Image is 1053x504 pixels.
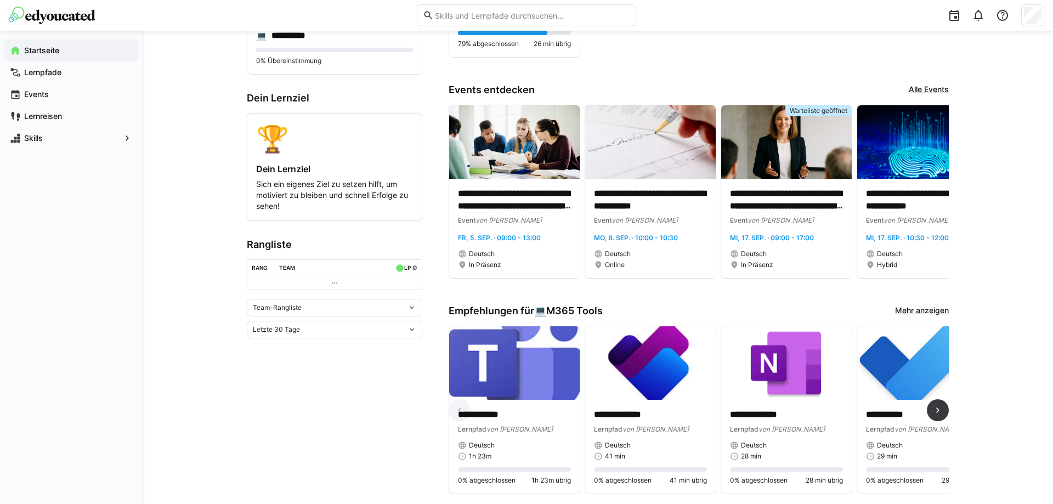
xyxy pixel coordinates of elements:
[412,262,417,271] a: ø
[546,305,603,317] span: M365 Tools
[877,441,903,450] span: Deutsch
[256,179,413,212] p: Sich ein eigenes Ziel zu setzen hilft, um motiviert zu bleiben und schnell Erfolge zu sehen!
[730,425,758,433] span: Lernpfad
[458,476,516,485] span: 0% abgeschlossen
[247,92,422,104] h3: Dein Lernziel
[594,476,652,485] span: 0% abgeschlossen
[730,216,748,224] span: Event
[866,476,924,485] span: 0% abgeschlossen
[469,261,501,269] span: In Präsenz
[486,425,553,433] span: von [PERSON_NAME]
[256,30,267,41] div: 💻️
[253,325,300,334] span: Letzte 30 Tage
[469,441,495,450] span: Deutsch
[884,216,950,224] span: von [PERSON_NAME]
[741,250,767,258] span: Deutsch
[458,234,541,242] span: Fr, 5. Sep. · 09:00 - 13:00
[790,106,847,115] span: Warteliste geöffnet
[877,452,897,461] span: 29 min
[866,425,895,433] span: Lernpfad
[594,425,622,433] span: Lernpfad
[404,264,411,271] div: LP
[877,261,897,269] span: Hybrid
[585,105,716,179] img: image
[458,39,519,48] span: 79% abgeschlossen
[857,105,988,179] img: image
[247,239,422,251] h3: Rangliste
[253,303,302,312] span: Team-Rangliste
[252,264,268,271] div: Rang
[469,250,495,258] span: Deutsch
[256,122,413,155] div: 🏆
[256,163,413,174] h4: Dein Lernziel
[449,84,535,96] h3: Events entdecken
[866,216,884,224] span: Event
[895,305,949,317] a: Mehr anzeigen
[605,452,625,461] span: 41 min
[449,326,580,400] img: image
[670,476,707,485] span: 41 min übrig
[942,476,979,485] span: 29 min übrig
[534,39,571,48] span: 26 min übrig
[730,476,788,485] span: 0% abgeschlossen
[721,326,852,400] img: image
[895,425,961,433] span: von [PERSON_NAME]
[741,452,761,461] span: 28 min
[594,234,678,242] span: Mo, 8. Sep. · 10:00 - 10:30
[531,476,571,485] span: 1h 23m übrig
[475,216,542,224] span: von [PERSON_NAME]
[730,234,814,242] span: Mi, 17. Sep. · 09:00 - 17:00
[612,216,678,224] span: von [PERSON_NAME]
[458,216,475,224] span: Event
[449,105,580,179] img: image
[534,305,603,317] div: 💻️
[434,10,630,20] input: Skills und Lernpfade durchsuchen…
[758,425,825,433] span: von [PERSON_NAME]
[909,84,949,96] a: Alle Events
[605,250,631,258] span: Deutsch
[741,441,767,450] span: Deutsch
[806,476,843,485] span: 28 min übrig
[458,425,486,433] span: Lernpfad
[605,441,631,450] span: Deutsch
[877,250,903,258] span: Deutsch
[622,425,689,433] span: von [PERSON_NAME]
[748,216,814,224] span: von [PERSON_NAME]
[721,105,852,179] img: image
[605,261,625,269] span: Online
[469,452,491,461] span: 1h 23m
[256,56,413,65] p: 0% Übereinstimmung
[585,326,716,400] img: image
[449,305,603,317] h3: Empfehlungen für
[279,264,295,271] div: Team
[594,216,612,224] span: Event
[741,261,773,269] span: In Präsenz
[866,234,949,242] span: Mi, 17. Sep. · 10:30 - 12:00
[857,326,988,400] img: image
